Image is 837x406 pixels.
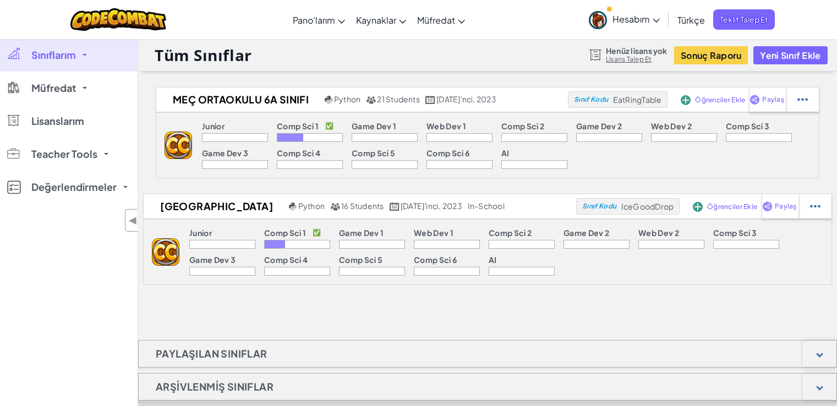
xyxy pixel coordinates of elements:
[352,149,395,157] p: Comp Sci 5
[139,340,285,367] h1: Paylaşılan Sınıflar
[341,201,384,211] span: 16 Students
[583,2,665,37] a: Hesabım
[165,131,192,159] img: logo
[426,122,466,130] p: Web Dev 1
[298,201,325,211] span: Python
[775,203,797,210] span: Paylaş
[574,96,608,103] span: Sınıf Kodu
[31,149,97,159] span: Teacher Tools
[726,122,769,130] p: Comp Sci 3
[31,83,76,93] span: Müfredat
[713,228,757,237] p: Comp Sci 3
[810,201,820,211] img: IconStudentEllipsis.svg
[576,122,622,130] p: Game Dev 2
[750,95,760,105] img: IconShare_Purple.svg
[436,94,496,104] span: [DATE]'nci, 2023
[762,201,773,211] img: IconShare_Purple.svg
[390,202,400,211] img: calendar.svg
[31,182,117,192] span: Değerlendirmeler
[501,122,544,130] p: Comp Sci 2
[707,204,757,210] span: Öğrenciler Ekle
[606,46,668,55] span: Henüz lisans yok
[589,11,607,29] img: avatar
[613,95,662,105] span: EatRingTable
[325,96,333,104] img: python.png
[330,202,340,211] img: MultipleUsers.png
[762,96,784,103] span: Paylaş
[202,122,225,130] p: Junior
[621,201,674,211] span: IceGoodDrop
[401,201,462,211] span: [DATE]'inci, 2023
[31,116,84,126] span: Lisanslarım
[293,14,335,26] span: Pano'larım
[351,5,412,35] a: Kaynaklar
[287,5,351,35] a: Pano'larım
[377,94,420,104] span: 21 Students
[366,96,376,104] img: MultipleUsers.png
[155,45,252,65] h1: Tüm Sınıflar
[325,122,333,130] p: ✅
[425,96,435,104] img: calendar.svg
[277,149,320,157] p: Comp Sci 4
[693,202,703,212] img: IconAddStudents.svg
[334,94,360,104] span: Python
[128,212,138,228] span: ◀
[695,97,745,103] span: Öğrenciler Ekle
[468,201,505,211] div: in-school
[313,228,321,237] p: ✅
[31,50,76,60] span: Sınıflarım
[156,91,568,108] a: MEÇ Ortaokulu 6A Sınıfı Python 21 Students [DATE]'nci, 2023
[189,255,236,264] p: Game Dev 3
[412,5,471,35] a: Müfredat
[501,149,510,157] p: AI
[426,149,469,157] p: Comp Sci 6
[264,255,308,264] p: Comp Sci 4
[753,46,827,64] button: Yeni Sınıf Ekle
[202,149,248,157] p: Game Dev 3
[797,95,808,105] img: IconStudentEllipsis.svg
[606,55,668,64] a: Lisans Talep Et
[582,203,616,210] span: Sınıf Kodu
[339,228,384,237] p: Game Dev 1
[672,5,710,35] a: Türkçe
[677,14,705,26] span: Türkçe
[277,122,319,130] p: Comp Sci 1
[713,9,775,30] a: Teklif Talep Et
[144,198,286,215] h2: [GEOGRAPHIC_DATA]
[70,8,167,31] img: CodeCombat logo
[651,122,692,130] p: Web Dev 2
[564,228,609,237] p: Game Dev 2
[356,14,396,26] span: Kaynaklar
[674,46,748,64] button: Sonuç Raporu
[144,198,576,215] a: [GEOGRAPHIC_DATA] Python 16 Students [DATE]'inci, 2023 in-school
[289,202,297,211] img: python.png
[152,238,179,266] img: logo
[489,255,497,264] p: AI
[189,228,212,237] p: Junior
[414,255,457,264] p: Comp Sci 6
[638,228,679,237] p: Web Dev 2
[156,91,322,108] h2: MEÇ Ortaokulu 6A Sınıfı
[489,228,532,237] p: Comp Sci 2
[339,255,382,264] p: Comp Sci 5
[417,14,455,26] span: Müfredat
[414,228,453,237] p: Web Dev 1
[681,95,691,105] img: IconAddStudents.svg
[264,228,306,237] p: Comp Sci 1
[612,13,660,25] span: Hesabım
[352,122,396,130] p: Game Dev 1
[139,373,291,400] h1: Arşivlenmiş Sınıflar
